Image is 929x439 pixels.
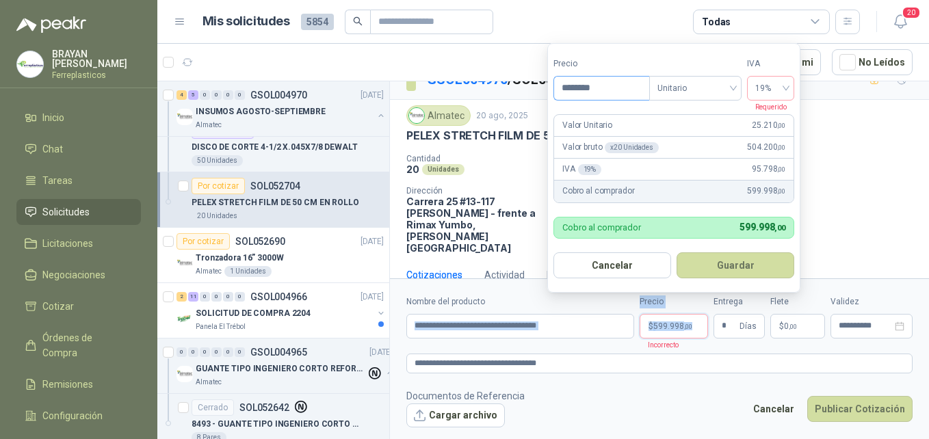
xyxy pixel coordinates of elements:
p: SOLICITUD DE COMPRA 2204 [196,307,311,320]
button: Cancelar [553,252,671,278]
div: 5 [188,90,198,100]
p: Cobro al comprador [562,185,634,198]
div: Mensajes [547,267,588,282]
p: [DATE] [369,346,393,359]
a: Licitaciones [16,230,141,256]
div: Actividad [484,267,525,282]
a: Cotizar [16,293,141,319]
p: GSOL004966 [250,292,307,302]
p: Almatec [196,266,222,277]
p: GUANTE TIPO INGENIERO CORTO REFORZADO [196,362,366,375]
a: Órdenes de Compra [16,325,141,366]
label: Precio [553,57,649,70]
div: Por cotizar [176,233,230,250]
div: 0 [188,347,198,357]
span: ,00 [774,224,785,232]
button: Cancelar [746,396,802,422]
a: Inicio [16,105,141,131]
div: 0 [200,90,210,100]
div: 0 [200,292,210,302]
p: SOL052642 [239,403,289,412]
h1: Mis solicitudes [202,12,290,31]
p: Carrera 25 #13-117 [PERSON_NAME] - frente a Rimax Yumbo , [PERSON_NAME][GEOGRAPHIC_DATA] [406,196,555,254]
div: 20 Unidades [192,211,243,222]
a: Chat [16,136,141,162]
div: 0 [211,90,222,100]
p: INSUMOS AGOSTO-SEPTIEMBRE [196,105,326,118]
div: 0 [211,292,222,302]
span: Inicio [42,110,64,125]
span: ,00 [777,144,785,151]
span: search [353,16,363,26]
p: Almatec [196,120,222,131]
p: 20 ago, 2025 [476,109,528,122]
div: Cerrado [192,399,234,416]
a: Configuración [16,403,141,429]
span: 19% [755,78,786,98]
div: 1 Unidades [224,266,272,277]
p: Cobro al comprador [562,223,641,232]
p: Tronzadora 16” 3000W [196,252,284,265]
label: Entrega [714,295,765,308]
span: Configuración [42,408,103,423]
p: Cantidad [406,154,584,163]
p: SOL052704 [250,181,300,191]
span: Unitario [657,78,733,98]
a: Por cotizarSOL052690[DATE] Company LogoTronzadora 16” 3000WAlmatec1 Unidades [157,228,389,283]
a: 0 0 0 0 0 0 GSOL004965[DATE] Company LogoGUANTE TIPO INGENIERO CORTO REFORZADOAlmatec [176,344,395,388]
span: ,00 [777,165,785,173]
p: PELEX STRETCH FILM DE 50 CM EN ROLLO [406,129,635,143]
img: Company Logo [176,366,193,382]
img: Company Logo [176,109,193,125]
div: 19 % [578,164,602,175]
span: ,00 [789,323,797,330]
p: [DATE] [361,235,384,248]
div: 0 [223,90,233,100]
p: SOL052690 [235,237,285,246]
span: ,00 [777,122,785,129]
a: 4 5 0 0 0 0 GSOL004970[DATE] Company LogoINSUMOS AGOSTO-SEPTIEMBREAlmatec [176,87,387,131]
div: 0 [223,347,233,357]
span: 599.998 [653,322,692,330]
img: Company Logo [176,255,193,271]
p: Almatec [196,377,222,388]
span: 95.798 [752,163,785,176]
p: Ferreplasticos [52,71,141,79]
button: Guardar [677,252,794,278]
div: Unidades [422,164,464,175]
div: 0 [211,347,222,357]
p: Requerido [747,101,787,113]
p: 8493 - GUANTE TIPO INGENIERO CORTO REFORZADO [192,418,362,431]
p: $599.998,00 [640,314,708,338]
span: Remisiones [42,377,93,392]
p: DISCO DE CORTE 4-1/2 X.045X7/8 DEWALT [192,141,358,154]
img: Company Logo [17,51,43,77]
span: 0 [784,322,797,330]
p: [DATE] [361,291,384,304]
span: Chat [42,142,63,157]
img: Company Logo [409,108,424,123]
a: Por cotizarSOL052704PELEX STRETCH FILM DE 50 CM EN ROLLO20 Unidades [157,172,389,228]
p: Incorrecto [640,338,679,351]
p: IVA [562,163,601,176]
div: 4 [176,90,187,100]
span: ,00 [684,323,692,330]
div: 2 [176,292,187,302]
label: Nombre del producto [406,295,634,308]
a: Remisiones [16,371,141,397]
div: Almatec [406,105,471,126]
div: 0 [200,347,210,357]
span: Días [740,315,757,338]
p: PELEX STRETCH FILM DE 50 CM EN ROLLO [192,196,359,209]
span: Tareas [42,173,73,188]
label: Flete [770,295,825,308]
p: Documentos de Referencia [406,388,525,403]
label: IVA [747,57,794,70]
p: [DATE] [361,89,384,102]
span: Negociaciones [42,267,105,282]
p: GSOL004965 [250,347,307,357]
span: $ [779,322,784,330]
p: $ 0,00 [770,314,825,338]
div: x 20 Unidades [605,142,658,153]
div: 0 [176,347,187,357]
